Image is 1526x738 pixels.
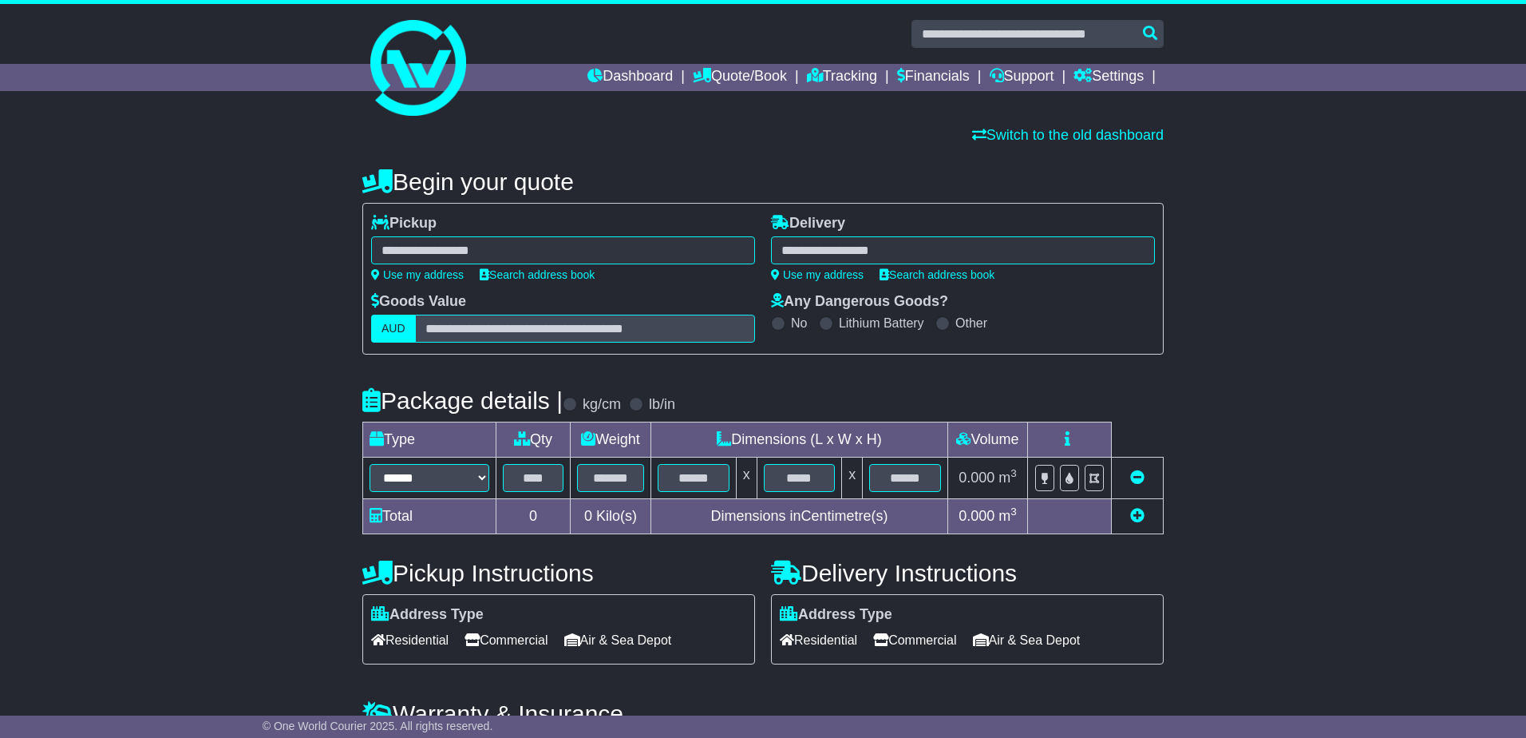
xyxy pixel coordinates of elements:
[947,423,1027,458] td: Volume
[771,293,948,311] label: Any Dangerous Goods?
[496,423,571,458] td: Qty
[564,628,672,653] span: Air & Sea Depot
[649,396,675,414] label: lb/in
[807,64,877,91] a: Tracking
[1130,508,1144,524] a: Add new item
[584,508,592,524] span: 0
[780,628,857,653] span: Residential
[973,628,1081,653] span: Air & Sea Depot
[650,423,947,458] td: Dimensions (L x W x H)
[780,606,892,624] label: Address Type
[1010,506,1017,518] sup: 3
[972,127,1164,143] a: Switch to the old dashboard
[998,470,1017,486] span: m
[363,423,496,458] td: Type
[371,268,464,281] a: Use my address
[873,628,956,653] span: Commercial
[959,508,994,524] span: 0.000
[362,169,1164,195] h4: Begin your quote
[371,293,466,311] label: Goods Value
[496,499,571,534] td: 0
[650,499,947,534] td: Dimensions in Centimetre(s)
[1010,467,1017,479] sup: 3
[880,268,994,281] a: Search address book
[465,628,548,653] span: Commercial
[571,423,651,458] td: Weight
[371,315,416,343] label: AUD
[839,315,924,331] label: Lithium Battery
[362,560,755,586] h4: Pickup Instructions
[842,458,863,499] td: x
[959,470,994,486] span: 0.000
[771,268,864,281] a: Use my address
[990,64,1054,91] a: Support
[371,628,449,653] span: Residential
[955,315,987,331] label: Other
[362,700,1164,727] h4: Warranty & Insurance
[371,215,437,232] label: Pickup
[736,458,757,499] td: x
[1073,64,1144,91] a: Settings
[791,315,807,331] label: No
[363,499,496,534] td: Total
[571,499,651,534] td: Kilo(s)
[693,64,787,91] a: Quote/Book
[362,387,563,414] h4: Package details |
[771,560,1164,586] h4: Delivery Instructions
[371,606,484,624] label: Address Type
[1130,470,1144,486] a: Remove this item
[480,268,595,281] a: Search address book
[583,396,621,414] label: kg/cm
[587,64,673,91] a: Dashboard
[771,215,845,232] label: Delivery
[998,508,1017,524] span: m
[263,720,493,732] span: © One World Courier 2025. All rights reserved.
[897,64,970,91] a: Financials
